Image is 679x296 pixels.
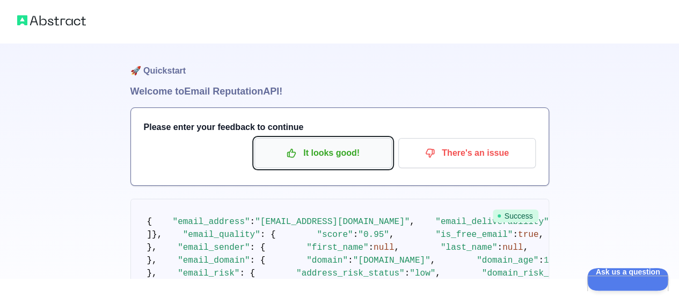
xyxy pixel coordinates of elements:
[410,269,435,278] span: "low"
[513,230,518,240] span: :
[394,243,399,252] span: ,
[250,256,266,265] span: : {
[493,210,538,222] span: Success
[502,243,523,252] span: null
[405,269,410,278] span: :
[389,230,395,240] span: ,
[358,230,389,240] span: "0.95"
[317,230,353,240] span: "score"
[430,256,436,265] span: ,
[260,230,276,240] span: : {
[482,269,585,278] span: "domain_risk_status"
[239,269,255,278] span: : {
[398,138,536,168] button: There's an issue
[147,217,152,227] span: {
[144,121,536,134] h3: Please enter your feedback to continue
[254,138,392,168] button: It looks good!
[410,217,415,227] span: ,
[435,269,441,278] span: ,
[538,256,544,265] span: :
[296,269,405,278] span: "address_risk_status"
[353,256,430,265] span: "[DOMAIN_NAME]"
[348,256,353,265] span: :
[497,243,502,252] span: :
[477,256,538,265] span: "domain_age"
[262,144,384,162] p: It looks good!
[173,217,250,227] span: "email_address"
[518,230,538,240] span: true
[183,230,260,240] span: "email_quality"
[130,84,549,99] h1: Welcome to Email Reputation API!
[587,268,668,291] iframe: Help Scout Beacon - Open
[130,43,549,84] h1: 🚀 Quickstart
[368,243,374,252] span: :
[255,217,410,227] span: "[EMAIL_ADDRESS][DOMAIN_NAME]"
[523,243,528,252] span: ,
[250,217,255,227] span: :
[353,230,359,240] span: :
[306,243,368,252] span: "first_name"
[538,230,544,240] span: ,
[178,256,250,265] span: "email_domain"
[306,256,348,265] span: "domain"
[441,243,498,252] span: "last_name"
[544,256,570,265] span: 11010
[374,243,394,252] span: null
[178,243,250,252] span: "email_sender"
[17,13,86,28] img: Abstract logo
[406,144,528,162] p: There's an issue
[178,269,239,278] span: "email_risk"
[250,243,266,252] span: : {
[435,217,549,227] span: "email_deliverability"
[435,230,513,240] span: "is_free_email"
